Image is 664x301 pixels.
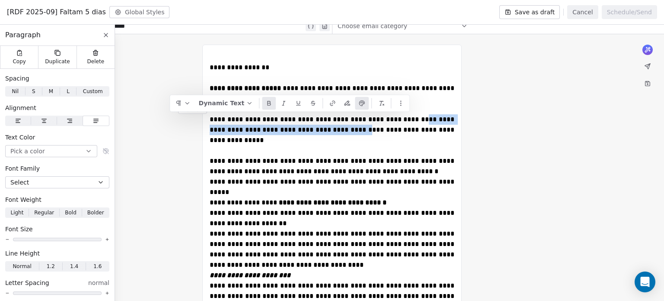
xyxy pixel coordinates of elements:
span: Nil [12,87,19,95]
span: Font Family [5,164,40,173]
span: M [49,87,53,95]
span: Custom [83,87,103,95]
span: 1.2 [47,262,55,270]
span: 1.6 [93,262,102,270]
button: Pick a color [5,145,97,157]
span: Font Weight [5,195,41,204]
span: Letter Spacing [5,278,49,287]
span: Light [10,209,23,217]
span: [RDF 2025-09] Faltam 5 dias [7,7,106,17]
span: Alignment [5,104,36,112]
span: L [67,87,70,95]
button: Save as draft [499,5,560,19]
span: Text Color [5,133,35,142]
span: Normal [13,262,31,270]
span: Bolder [87,209,104,217]
span: Paragraph [5,30,41,40]
span: S [32,87,35,95]
button: Schedule/Send [602,5,657,19]
span: Spacing [5,74,29,83]
span: Select [10,178,29,187]
span: 1.4 [70,262,78,270]
span: Line Height [5,249,40,258]
div: Open Intercom Messenger [635,272,655,292]
button: Cancel [567,5,598,19]
span: Font Size [5,225,33,233]
span: Copy [13,58,26,65]
button: Global Styles [109,6,170,18]
button: Dynamic Text [195,97,257,110]
span: Bold [65,209,77,217]
span: Duplicate [45,58,70,65]
span: normal [88,278,109,287]
span: Regular [34,209,54,217]
span: Delete [87,58,105,65]
span: Choose email category [338,22,407,30]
